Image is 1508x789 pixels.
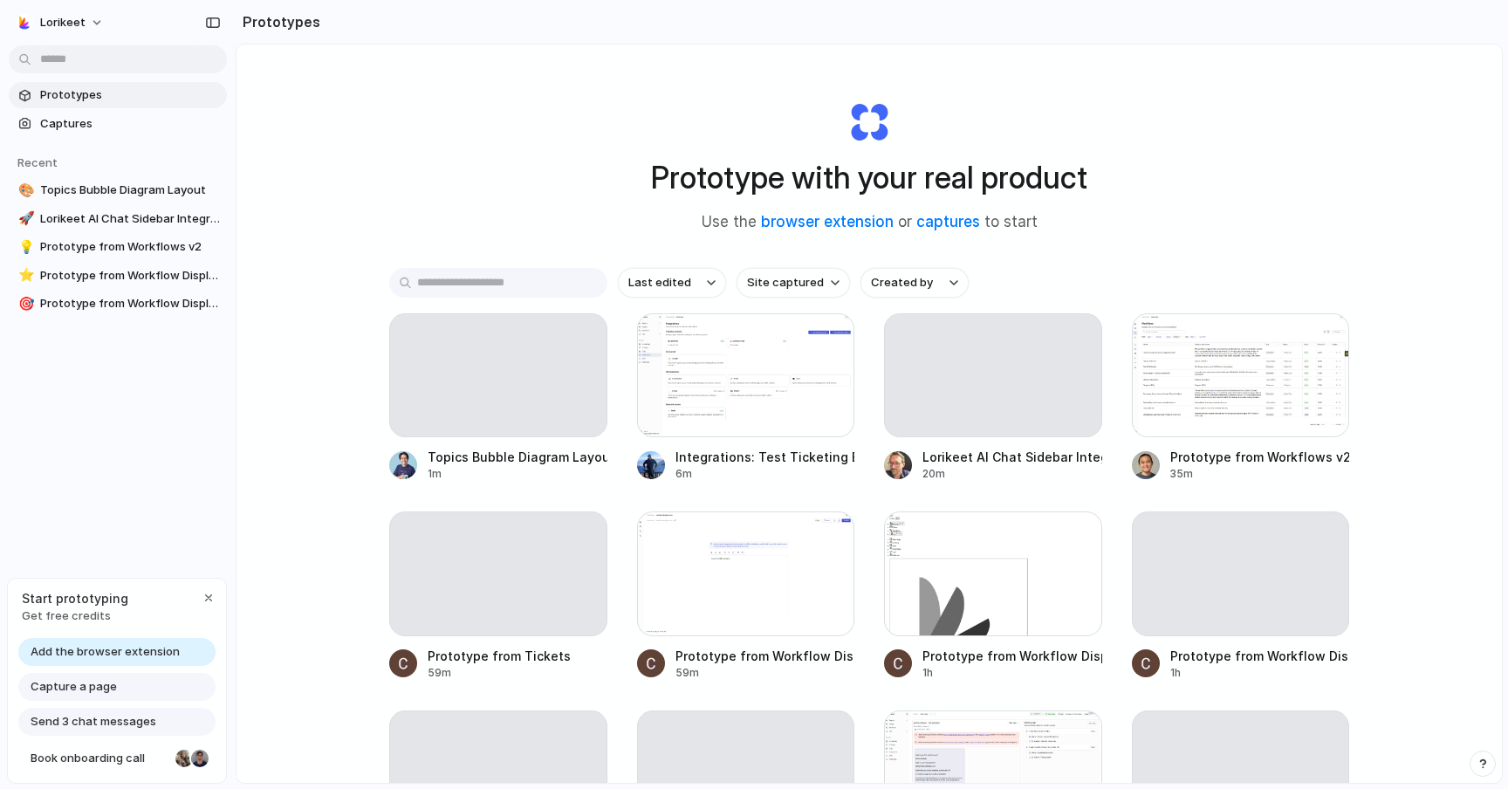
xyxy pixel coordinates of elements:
[18,237,31,257] div: 💡
[675,647,855,665] div: Prototype from Workflow Display Name
[428,448,607,466] div: Topics Bubble Diagram Layout
[9,111,227,137] a: Captures
[651,154,1087,201] h1: Prototype with your real product
[675,665,855,681] div: 59m
[22,607,128,625] span: Get free credits
[737,268,850,298] button: Site captured
[761,213,894,230] a: browser extension
[675,448,855,466] div: Integrations: Test Ticketing Button
[18,294,31,314] div: 🎯
[702,211,1038,234] span: Use the or to start
[18,638,216,666] a: Add the browser extension
[40,86,220,104] span: Prototypes
[16,238,33,256] button: 💡
[1170,647,1350,665] div: Prototype from Workflow Display Name
[31,643,180,661] span: Add the browser extension
[428,466,607,482] div: 1m
[428,665,571,681] div: 59m
[9,206,227,232] a: 🚀Lorikeet AI Chat Sidebar Integration
[40,210,220,228] span: Lorikeet AI Chat Sidebar Integration
[18,209,31,229] div: 🚀
[236,11,320,32] h2: Prototypes
[40,115,220,133] span: Captures
[18,181,31,201] div: 🎨
[916,213,980,230] a: captures
[16,295,33,312] button: 🎯
[9,291,227,317] a: 🎯Prototype from Workflow Display Name
[428,647,571,665] div: Prototype from Tickets
[637,511,855,680] a: Prototype from Workflow Display NamePrototype from Workflow Display Name59m
[747,274,824,292] span: Site captured
[16,210,33,228] button: 🚀
[618,268,726,298] button: Last edited
[884,313,1102,482] a: Lorikeet AI Chat Sidebar Integration20m
[922,448,1102,466] div: Lorikeet AI Chat Sidebar Integration
[922,466,1102,482] div: 20m
[884,511,1102,680] a: Prototype from Workflow Display NamePrototype from Workflow Display Name1h
[389,511,607,680] a: Prototype from Tickets59m
[18,744,216,772] a: Book onboarding call
[9,9,113,37] button: Lorikeet
[40,182,220,199] span: Topics Bubble Diagram Layout
[389,313,607,482] a: Topics Bubble Diagram Layout1m
[31,678,117,696] span: Capture a page
[17,155,58,169] span: Recent
[9,82,227,108] a: Prototypes
[1132,313,1350,482] a: Prototype from Workflows v2Prototype from Workflows v235m
[922,665,1102,681] div: 1h
[31,750,168,767] span: Book onboarding call
[174,748,195,769] div: Nicole Kubica
[1170,448,1350,466] div: Prototype from Workflows v2
[922,647,1102,665] div: Prototype from Workflow Display Name
[40,267,220,285] span: Prototype from Workflow Display Name
[18,265,31,285] div: ⭐
[860,268,969,298] button: Created by
[16,182,33,199] button: 🎨
[31,713,156,731] span: Send 3 chat messages
[675,466,855,482] div: 6m
[22,589,128,607] span: Start prototyping
[628,274,691,292] span: Last edited
[9,177,227,203] a: 🎨Topics Bubble Diagram Layout
[16,267,33,285] button: ⭐
[40,295,220,312] span: Prototype from Workflow Display Name
[40,14,86,31] span: Lorikeet
[871,274,933,292] span: Created by
[9,263,227,289] a: ⭐Prototype from Workflow Display Name
[1170,466,1350,482] div: 35m
[189,748,210,769] div: Christian Iacullo
[1170,665,1350,681] div: 1h
[1132,511,1350,680] a: Prototype from Workflow Display Name1h
[637,313,855,482] a: Integrations: Test Ticketing ButtonIntegrations: Test Ticketing Button6m
[9,234,227,260] a: 💡Prototype from Workflows v2
[40,238,220,256] span: Prototype from Workflows v2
